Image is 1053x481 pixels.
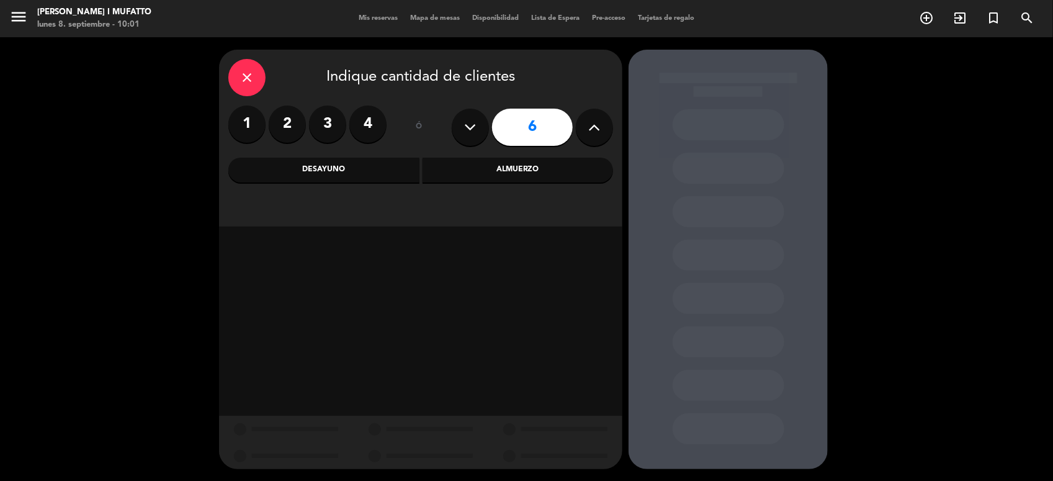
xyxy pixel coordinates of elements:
[399,106,439,149] div: ó
[9,7,28,26] i: menu
[240,70,254,85] i: close
[352,15,404,22] span: Mis reservas
[269,106,306,143] label: 2
[952,11,967,25] i: exit_to_app
[404,15,466,22] span: Mapa de mesas
[423,158,614,182] div: Almuerzo
[919,11,934,25] i: add_circle_outline
[228,59,613,96] div: Indique cantidad de clientes
[349,106,387,143] label: 4
[37,6,151,19] div: [PERSON_NAME] i Mufatto
[466,15,525,22] span: Disponibilidad
[1019,11,1034,25] i: search
[986,11,1001,25] i: turned_in_not
[228,106,266,143] label: 1
[37,19,151,31] div: lunes 8. septiembre - 10:01
[525,15,586,22] span: Lista de Espera
[632,15,701,22] span: Tarjetas de regalo
[228,158,419,182] div: Desayuno
[586,15,632,22] span: Pre-acceso
[309,106,346,143] label: 3
[9,7,28,30] button: menu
